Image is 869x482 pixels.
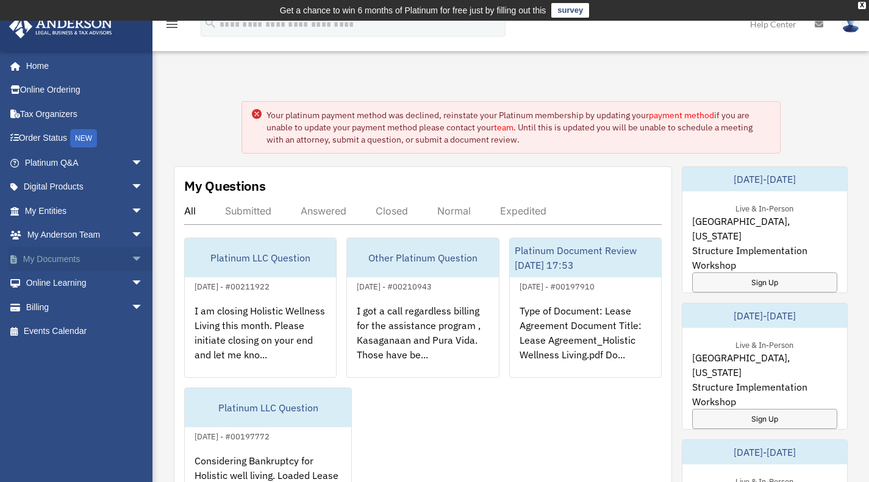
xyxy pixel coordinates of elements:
[9,54,156,78] a: Home
[692,214,837,243] span: [GEOGRAPHIC_DATA], [US_STATE]
[266,109,770,146] div: Your platinum payment method was declined, reinstate your Platinum membership by updating your if...
[9,295,162,319] a: Billingarrow_drop_down
[9,102,162,126] a: Tax Organizers
[204,16,217,30] i: search
[225,205,271,217] div: Submitted
[184,177,266,195] div: My Questions
[9,199,162,223] a: My Entitiesarrow_drop_down
[682,167,847,191] div: [DATE]-[DATE]
[726,201,803,214] div: Live & In-Person
[858,2,866,9] div: close
[692,243,837,272] span: Structure Implementation Workshop
[280,3,546,18] div: Get a chance to win 6 months of Platinum for free just by filling out this
[649,110,714,121] a: payment method
[692,409,837,429] a: Sign Up
[131,223,156,248] span: arrow_drop_down
[131,151,156,175] span: arrow_drop_down
[500,205,546,217] div: Expedited
[510,279,604,292] div: [DATE] - #00197910
[184,238,337,378] a: Platinum LLC Question[DATE] - #00211922I am closing Holistic Wellness Living this month. Please i...
[682,303,847,328] div: [DATE]-[DATE]
[9,78,162,102] a: Online Ordering
[9,175,162,199] a: Digital Productsarrow_drop_down
[165,17,179,32] i: menu
[184,205,196,217] div: All
[70,129,97,147] div: NEW
[346,238,499,378] a: Other Platinum Question[DATE] - #00210943I got a call regardless billing for the assistance progr...
[185,388,351,427] div: Platinum LLC Question
[509,238,662,378] a: Platinum Document Review [DATE] 17:53[DATE] - #00197910Type of Document: Lease Agreement Document...
[131,175,156,200] span: arrow_drop_down
[437,205,471,217] div: Normal
[376,205,408,217] div: Closed
[347,238,498,277] div: Other Platinum Question
[551,3,589,18] a: survey
[131,271,156,296] span: arrow_drop_down
[131,199,156,224] span: arrow_drop_down
[131,295,156,320] span: arrow_drop_down
[9,319,162,344] a: Events Calendar
[5,15,116,38] img: Anderson Advisors Platinum Portal
[682,440,847,464] div: [DATE]-[DATE]
[9,271,162,296] a: Online Learningarrow_drop_down
[9,223,162,247] a: My Anderson Teamarrow_drop_down
[301,205,346,217] div: Answered
[347,294,498,389] div: I got a call regardless billing for the assistance program , Kasaganaan and Pura Vida. Those have...
[692,272,837,292] a: Sign Up
[185,238,336,277] div: Platinum LLC Question
[692,380,837,409] span: Structure Implementation Workshop
[185,279,279,292] div: [DATE] - #00211922
[9,247,162,271] a: My Documentsarrow_drop_down
[842,15,860,33] img: User Pic
[726,338,803,350] div: Live & In-Person
[692,350,837,380] span: [GEOGRAPHIC_DATA], [US_STATE]
[165,21,179,32] a: menu
[9,151,162,175] a: Platinum Q&Aarrow_drop_down
[131,247,156,272] span: arrow_drop_down
[185,429,279,442] div: [DATE] - #00197772
[185,294,336,389] div: I am closing Holistic Wellness Living this month. Please initiate closing on your end and let me ...
[347,279,442,292] div: [DATE] - #00210943
[9,126,162,151] a: Order StatusNEW
[510,294,661,389] div: Type of Document: Lease Agreement Document Title: Lease Agreement_Holistic Wellness Living.pdf Do...
[510,238,661,277] div: Platinum Document Review [DATE] 17:53
[494,122,513,133] a: team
